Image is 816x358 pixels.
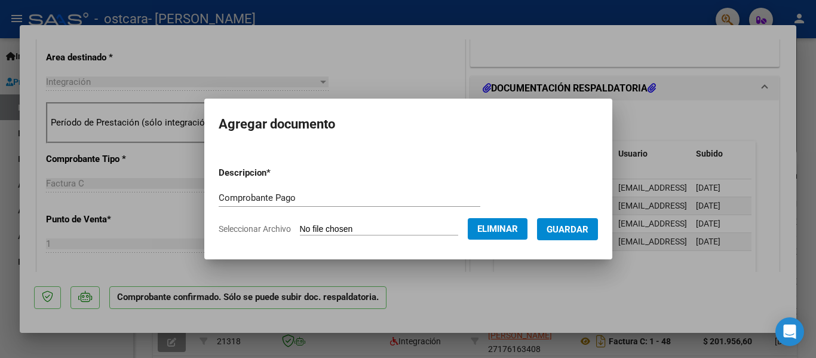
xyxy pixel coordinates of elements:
[537,218,598,240] button: Guardar
[547,224,588,235] span: Guardar
[775,317,804,346] div: Open Intercom Messenger
[468,218,527,240] button: Eliminar
[477,224,518,234] span: Eliminar
[219,166,333,180] p: Descripcion
[219,113,598,136] h2: Agregar documento
[219,224,291,234] span: Seleccionar Archivo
